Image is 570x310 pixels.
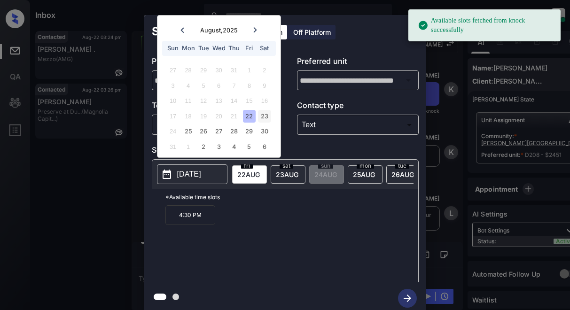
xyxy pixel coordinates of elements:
p: Tour type [152,100,273,115]
div: Not available Wednesday, August 6th, 2025 [212,79,225,92]
span: fri [241,163,253,169]
div: Not available Thursday, August 7th, 2025 [227,79,240,92]
div: Choose Saturday, August 30th, 2025 [258,125,271,138]
div: Choose Wednesday, September 3rd, 2025 [212,140,225,153]
div: Sun [167,42,180,54]
div: Choose Wednesday, August 27th, 2025 [212,125,225,138]
div: Not available Monday, August 4th, 2025 [182,79,195,92]
div: Not available Monday, August 18th, 2025 [182,110,195,123]
div: Not available Sunday, August 17th, 2025 [167,110,180,123]
div: date-select [348,165,383,184]
span: tue [395,163,409,169]
span: sat [280,163,293,169]
div: month 2025-08 [160,63,277,155]
div: Not available Tuesday, August 12th, 2025 [197,94,210,107]
div: Not available Tuesday, August 19th, 2025 [197,110,210,123]
div: In Person [154,117,271,132]
div: Tue [197,42,210,54]
div: Not available Sunday, August 24th, 2025 [167,125,180,138]
div: Text [299,117,416,132]
p: [DATE] [177,169,201,180]
div: Not available Monday, July 28th, 2025 [182,64,195,77]
div: Mon [182,42,195,54]
div: date-select [271,165,305,184]
span: 26 AUG [391,170,414,178]
div: Choose Friday, September 5th, 2025 [243,140,256,153]
div: Not available Monday, August 11th, 2025 [182,94,195,107]
div: Not available Thursday, August 21st, 2025 [227,110,240,123]
div: date-select [386,165,421,184]
div: Not available Sunday, August 31st, 2025 [167,140,180,153]
div: Choose Thursday, August 28th, 2025 [227,125,240,138]
div: Not available Tuesday, July 29th, 2025 [197,64,210,77]
div: Choose Monday, August 25th, 2025 [182,125,195,138]
p: Preferred community [152,55,273,70]
p: Preferred unit [297,55,419,70]
div: Fri [243,42,256,54]
span: 22 AUG [237,170,260,178]
div: Sat [258,42,271,54]
div: Not available Saturday, August 9th, 2025 [258,79,271,92]
div: Choose Saturday, August 23rd, 2025 [258,110,271,123]
button: [DATE] [157,164,227,184]
span: mon [357,163,374,169]
div: Not available Friday, August 8th, 2025 [243,79,256,92]
div: Not available Sunday, August 3rd, 2025 [167,79,180,92]
div: Not available Saturday, August 2nd, 2025 [258,64,271,77]
button: close [404,19,422,38]
div: Not available Friday, August 1st, 2025 [243,64,256,77]
div: Wed [212,42,225,54]
div: Not available Sunday, July 27th, 2025 [167,64,180,77]
div: Choose Friday, August 29th, 2025 [243,125,256,138]
h2: Schedule Tour [144,15,240,48]
div: Choose Friday, August 22nd, 2025 [243,110,256,123]
div: Thu [227,42,240,54]
p: Contact type [297,100,419,115]
div: Choose Tuesday, September 2nd, 2025 [197,140,210,153]
div: Choose Tuesday, August 26th, 2025 [197,125,210,138]
div: date-select [232,165,267,184]
div: Not available Thursday, July 31st, 2025 [227,64,240,77]
span: 23 AUG [276,170,298,178]
p: Select slot [152,144,419,159]
div: Not available Monday, September 1st, 2025 [182,140,195,153]
p: 4:30 PM [165,205,215,225]
div: Not available Wednesday, July 30th, 2025 [212,64,225,77]
div: Choose Saturday, September 6th, 2025 [258,140,271,153]
div: Choose Thursday, September 4th, 2025 [227,140,240,153]
div: Not available Wednesday, August 20th, 2025 [212,110,225,123]
div: Off Platform [289,25,336,39]
div: Not available Wednesday, August 13th, 2025 [212,94,225,107]
p: *Available time slots [165,189,418,205]
div: Not available Sunday, August 10th, 2025 [167,94,180,107]
div: Available slots fetched from knock successfully [418,12,553,39]
span: 25 AUG [353,170,375,178]
div: Not available Tuesday, August 5th, 2025 [197,79,210,92]
div: Not available Saturday, August 16th, 2025 [258,94,271,107]
div: Not available Friday, August 15th, 2025 [243,94,256,107]
div: Not available Thursday, August 14th, 2025 [227,94,240,107]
